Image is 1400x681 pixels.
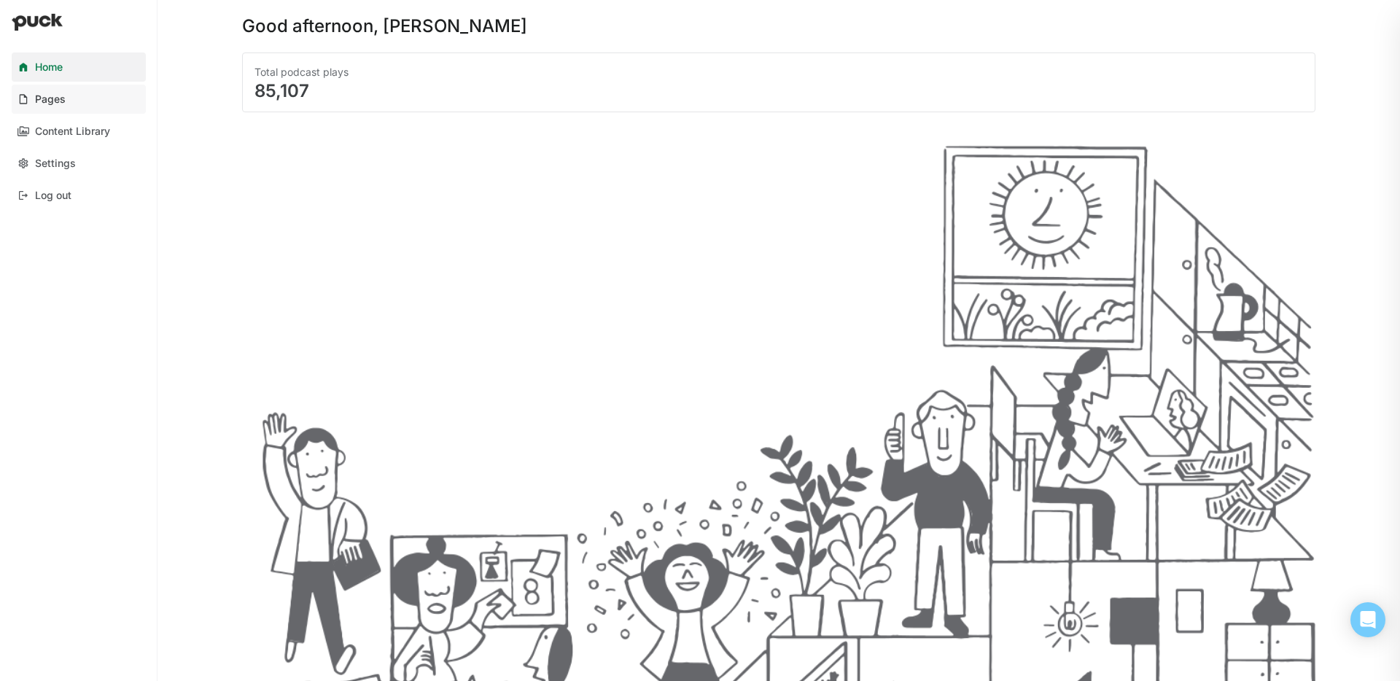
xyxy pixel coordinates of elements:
[12,85,146,114] a: Pages
[35,157,76,170] div: Settings
[12,52,146,82] a: Home
[254,65,1303,79] div: Total podcast plays
[12,117,146,146] a: Content Library
[12,149,146,178] a: Settings
[35,190,71,202] div: Log out
[242,17,527,35] div: Good afternoon, [PERSON_NAME]
[35,93,66,106] div: Pages
[35,61,63,74] div: Home
[1350,602,1385,637] div: Open Intercom Messenger
[35,125,110,138] div: Content Library
[254,82,1303,100] div: 85,107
